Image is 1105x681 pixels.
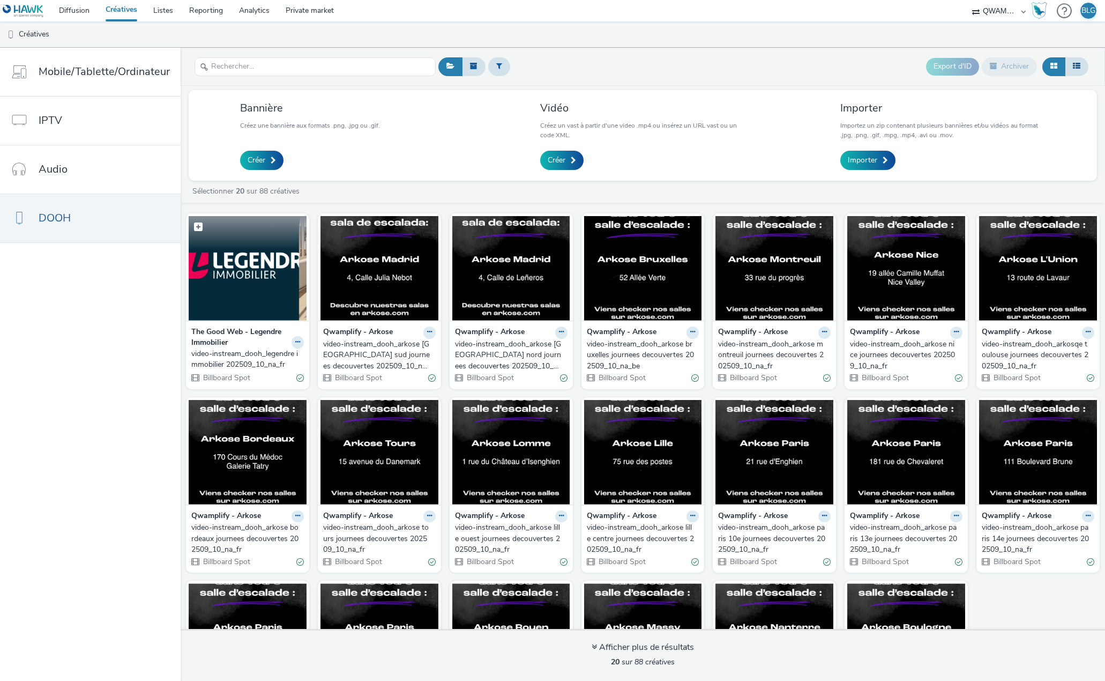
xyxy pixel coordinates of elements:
[191,522,300,555] div: video-instream_dooh_arkose bordeaux journees decouvertes 202509_10_na_fr
[452,400,570,505] img: video-instream_dooh_arkose lille ouest journees decouvertes 202509_10_na_fr visual
[992,373,1041,383] span: Billboard Spot
[323,522,436,555] a: video-instream_dooh_arkose tours journees decouvertes 202509_10_na_fr
[982,522,1094,555] a: video-instream_dooh_arkose paris 14e journees decouvertes 202509_10_na_fr
[452,216,570,321] img: video-instream_dooh_arkose madrid nord journees decouvertes 202509_10_na_es visual
[191,349,304,371] a: video-instream_dooh_legendre immobilier 202509_10_na_fr
[455,339,568,372] a: video-instream_dooh_arkose [GEOGRAPHIC_DATA] nord journees decouvertes 202509_10_na_es
[611,657,675,667] span: sur 88 créatives
[191,510,261,523] strong: Qwamplify - Arkose
[334,557,382,567] span: Billboard Spot
[540,101,745,115] h3: Vidéo
[718,522,831,555] a: video-instream_dooh_arkose paris 10e journees decouvertes 202509_10_na_fr
[992,557,1041,567] span: Billboard Spot
[840,151,895,170] a: Importer
[323,522,431,555] div: video-instream_dooh_arkose tours journees decouvertes 202509_10_na_fr
[850,327,920,339] strong: Qwamplify - Arkose
[823,373,831,384] div: Valide
[587,339,695,372] div: video-instream_dooh_arkose bruxelles journees decouvertes 202509_10_na_be
[926,58,979,75] button: Export d'ID
[455,522,563,555] div: video-instream_dooh_arkose lille ouest journees decouvertes 202509_10_na_fr
[248,155,265,166] span: Créer
[982,339,1090,372] div: video-instream_dooh_arkosqe toulouse journees decouvertes 202509_10_na_fr
[729,373,777,383] span: Billboard Spot
[1081,3,1095,19] div: BLG
[955,556,962,567] div: Valide
[1031,2,1051,19] a: Hawk Academy
[847,216,965,321] img: video-instream_dooh_arkose nice journees decouvertes 202509_10_na_fr visual
[718,522,826,555] div: video-instream_dooh_arkose paris 10e journees decouvertes 202509_10_na_fr
[598,557,646,567] span: Billboard Spot
[1065,57,1088,76] button: Liste
[191,349,300,371] div: video-instream_dooh_legendre immobilier 202509_10_na_fr
[718,339,826,372] div: video-instream_dooh_arkose montreuil journees decouvertes 202509_10_na_fr
[548,155,565,166] span: Créer
[320,216,438,321] img: video-instream_dooh_arkose madrid sud journees decouvertes 202509_10_na_es visual
[323,510,393,523] strong: Qwamplify - Arkose
[718,510,788,523] strong: Qwamplify - Arkose
[982,510,1051,523] strong: Qwamplify - Arkose
[850,339,962,372] a: video-instream_dooh_arkose nice journees decouvertes 202509_10_na_fr
[191,327,289,349] strong: The Good Web - Legendre Immobilier
[850,522,958,555] div: video-instream_dooh_arkose paris 13e journees decouvertes 202509_10_na_fr
[982,522,1090,555] div: video-instream_dooh_arkose paris 14e journees decouvertes 202509_10_na_fr
[455,510,525,523] strong: Qwamplify - Arkose
[240,151,283,170] a: Créer
[587,327,656,339] strong: Qwamplify - Arkose
[39,161,68,177] span: Audio
[982,327,1051,339] strong: Qwamplify - Arkose
[428,556,436,567] div: Valide
[587,522,695,555] div: video-instream_dooh_arkose lille centre journees decouvertes 202509_10_na_fr
[296,556,304,567] div: Valide
[861,557,909,567] span: Billboard Spot
[560,556,568,567] div: Valide
[1031,2,1047,19] img: Hawk Academy
[850,522,962,555] a: video-instream_dooh_arkose paris 13e journees decouvertes 202509_10_na_fr
[195,57,436,76] input: Rechercher...
[3,4,44,18] img: undefined Logo
[729,557,777,567] span: Billboard Spot
[236,186,244,196] strong: 20
[191,186,304,196] a: Sélectionner sur 88 créatives
[587,522,699,555] a: video-instream_dooh_arkose lille centre journees decouvertes 202509_10_na_fr
[202,557,250,567] span: Billboard Spot
[466,557,514,567] span: Billboard Spot
[466,373,514,383] span: Billboard Spot
[955,373,962,384] div: Valide
[39,113,62,128] span: IPTV
[296,373,304,384] div: Valide
[560,373,568,384] div: Valide
[718,339,831,372] a: video-instream_dooh_arkose montreuil journees decouvertes 202509_10_na_fr
[540,121,745,140] p: Créez un vast à partir d'une video .mp4 ou insérez un URL vast ou un code XML.
[823,556,831,567] div: Valide
[5,29,16,40] img: dooh
[691,556,699,567] div: Valide
[189,400,307,505] img: video-instream_dooh_arkose bordeaux journees decouvertes 202509_10_na_fr visual
[1087,556,1094,567] div: Valide
[202,373,250,383] span: Billboard Spot
[39,64,170,79] span: Mobile/Tablette/Ordinateur
[715,216,833,321] img: video-instream_dooh_arkose montreuil journees decouvertes 202509_10_na_fr visual
[850,339,958,372] div: video-instream_dooh_arkose nice journees decouvertes 202509_10_na_fr
[847,400,965,505] img: video-instream_dooh_arkose paris 13e journees decouvertes 202509_10_na_fr visual
[189,216,307,321] img: video-instream_dooh_legendre immobilier 202509_10_na_fr visual
[979,400,1097,505] img: video-instream_dooh_arkose paris 14e journees decouvertes 202509_10_na_fr visual
[455,522,568,555] a: video-instream_dooh_arkose lille ouest journees decouvertes 202509_10_na_fr
[861,373,909,383] span: Billboard Spot
[691,373,699,384] div: Valide
[611,657,619,667] strong: 20
[840,101,1046,115] h3: Importer
[240,121,380,130] p: Créez une bannière aux formats .png, .jpg ou .gif.
[540,151,584,170] a: Créer
[1042,57,1065,76] button: Grille
[428,373,436,384] div: Valide
[1087,373,1094,384] div: Valide
[240,101,380,115] h3: Bannière
[584,216,702,321] img: video-instream_dooh_arkose bruxelles journees decouvertes 202509_10_na_be visual
[323,339,431,372] div: video-instream_dooh_arkose [GEOGRAPHIC_DATA] sud journees decouvertes 202509_10_na_es
[718,327,788,339] strong: Qwamplify - Arkose
[455,327,525,339] strong: Qwamplify - Arkose
[715,400,833,505] img: video-instream_dooh_arkose paris 10e journees decouvertes 202509_10_na_fr visual
[587,339,699,372] a: video-instream_dooh_arkose bruxelles journees decouvertes 202509_10_na_be
[39,210,71,226] span: DOOH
